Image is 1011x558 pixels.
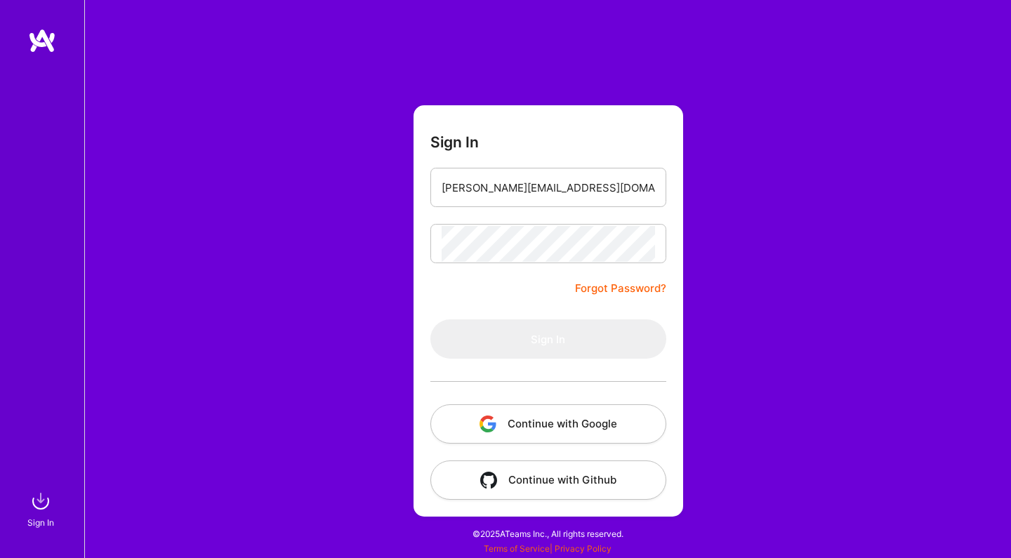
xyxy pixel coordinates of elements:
[430,460,666,500] button: Continue with Github
[430,133,479,151] h3: Sign In
[575,280,666,297] a: Forgot Password?
[430,319,666,359] button: Sign In
[480,472,497,489] img: icon
[430,404,666,444] button: Continue with Google
[84,516,1011,551] div: © 2025 ATeams Inc., All rights reserved.
[29,487,55,530] a: sign inSign In
[484,543,612,554] span: |
[480,416,496,432] img: icon
[27,487,55,515] img: sign in
[484,543,550,554] a: Terms of Service
[28,28,56,53] img: logo
[555,543,612,554] a: Privacy Policy
[27,515,54,530] div: Sign In
[442,170,655,206] input: Email...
